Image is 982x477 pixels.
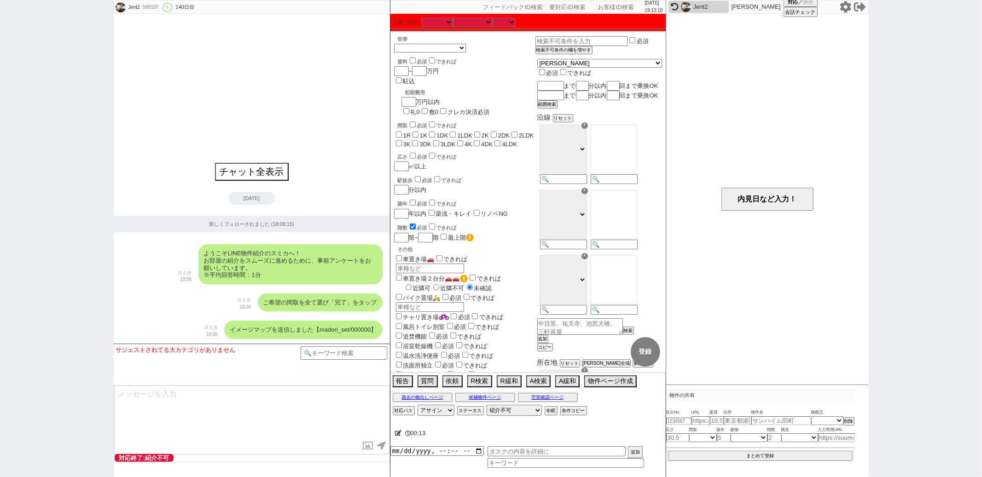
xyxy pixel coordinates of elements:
[666,418,691,425] input: 1234567
[545,406,558,415] button: 冬眠
[427,201,457,207] label: できれば
[403,132,411,139] label: 1R
[526,375,551,387] button: A検索
[442,343,454,350] span: 必須
[394,198,535,218] div: 年以内
[818,433,855,442] input: https://suumo.jp/chintai/jnc_000022489271
[767,426,781,434] span: 階数
[535,36,628,46] input: 検索不可条件を入力
[394,372,445,379] label: 室内洗濯機置場
[591,174,638,184] input: 🔍
[403,78,415,85] label: 駐込
[398,120,535,129] div: 間取
[396,264,464,273] input: 車種など
[666,433,689,442] input: 30.5
[301,346,388,360] input: 🔍キーワード検索
[481,141,493,148] label: 4DK
[731,426,767,434] span: 建物
[710,416,724,425] input: 10.5
[127,4,140,11] div: Jent2
[198,244,383,284] div: ようこそLINE物件紹介のスミカへ！ お部屋の紹介をスムーズに進めるために、事前アンケートをお願いしています。 ※平均回答時間：1分
[398,175,535,184] div: 駅徒歩
[582,359,631,368] button: [PERSON_NAME]全域
[811,409,824,416] span: 掲載元
[396,302,464,312] input: 車種など
[537,358,558,366] span: 所在地
[666,409,691,416] span: 吹出No
[546,69,558,76] span: 必須
[450,294,462,301] span: 必須
[429,200,435,206] input: できれば
[668,451,853,461] button: まとめて登録
[781,426,818,434] span: 構造
[455,393,515,402] button: 候補物件ページ
[436,210,472,217] label: 築浅・キレイ
[394,343,433,350] label: 浴室乾燥機
[116,2,126,12] img: 0m05a98d77725134f30b0f34f50366e41b3a0b1cff53d1
[462,294,495,301] label: できれば
[591,305,638,315] input: 🔍
[436,132,448,139] label: 1DK
[502,141,517,148] label: 4LDK
[114,216,390,232] div: 新しくフォローされました (18:06:15)
[537,343,553,351] button: コピー
[258,293,383,312] div: ご希望の間取を全て選び「完了」をタップ
[396,342,402,348] input: 浴室乾燥機
[466,372,500,379] label: できれば
[204,331,218,338] p: 18:06
[581,253,588,259] div: ☓
[637,38,649,45] label: 必須
[401,86,489,116] div: 万円以内
[467,375,492,387] button: R検索
[398,151,535,161] div: 広さ
[519,132,534,139] label: 2LDK
[405,89,489,96] div: 初期費用
[163,3,172,12] div: !
[441,141,456,148] label: 3LDK
[419,141,431,148] label: 3DK
[417,123,427,128] span: 必須
[666,426,689,434] span: 広さ
[429,153,435,159] input: できれば
[394,232,535,242] div: 階~ 階
[537,100,558,109] button: 範囲検索
[498,132,510,139] label: 2DK
[448,352,460,359] span: 必須
[398,246,535,253] p: その他
[540,240,587,249] input: 🔍
[394,18,422,26] label: 引越し時期：
[427,59,457,64] label: できれば
[456,342,462,348] input: できれば
[224,321,382,339] div: イメージマップを送信しました【madori_set/000000】
[229,192,275,205] div: [DATE]
[560,359,580,368] button: リセット
[411,109,420,115] label: 礼0
[398,56,457,65] div: 賃料
[447,109,489,115] label: クレカ決済必須
[178,269,192,276] p: スミカ
[666,390,855,401] p: 物件の共有
[116,346,301,354] div: サジェストされてる大カテゴリがありません
[633,359,653,368] button: 東京23区
[488,458,644,468] input: キーワード
[394,256,435,263] label: 車置き場🚗
[462,352,468,358] input: できれば
[393,393,453,402] button: 過去の物出しページ
[584,375,637,387] button: 物件ページ作成
[420,132,427,139] label: 1K
[468,371,474,377] input: できれば
[468,275,501,282] label: できれば
[454,343,488,350] label: できれば
[422,178,432,183] span: 必須
[394,314,449,321] label: チャリ置き場
[751,416,811,425] input: サンハイム田町
[394,323,445,330] label: 風呂トイレ別室
[454,362,488,369] label: できれば
[204,324,218,331] p: スミカ
[460,352,494,359] label: できれば
[497,375,522,387] button: R緩和
[435,256,468,263] label: できれば
[427,225,457,230] label: できれば
[581,122,588,129] div: ☓
[429,57,435,63] input: できれば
